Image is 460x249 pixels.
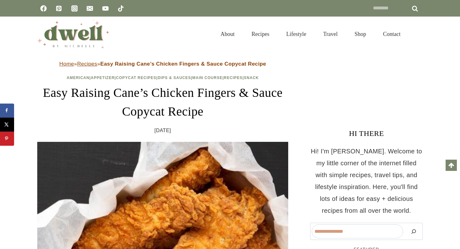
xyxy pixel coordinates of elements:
[37,83,288,121] h1: Easy Raising Cane’s Chicken Fingers & Sauce Copycat Recipe
[446,160,457,171] a: Scroll to top
[115,2,127,15] a: TikTok
[59,61,74,67] a: Home
[412,29,423,39] button: View Search Form
[77,61,97,67] a: Recipes
[155,126,171,135] time: [DATE]
[91,76,115,80] a: Appetizer
[224,76,243,80] a: Recipes
[346,23,375,45] a: Shop
[99,2,112,15] a: YouTube
[68,2,81,15] a: Instagram
[212,23,409,45] nav: Primary Navigation
[406,224,421,238] button: Search
[84,2,96,15] a: Email
[67,76,89,80] a: American
[315,23,346,45] a: Travel
[53,2,65,15] a: Pinterest
[375,23,409,45] a: Contact
[37,20,109,48] img: DWELL by michelle
[100,61,266,67] strong: Easy Raising Cane’s Chicken Fingers & Sauce Copycat Recipe
[212,23,243,45] a: About
[310,145,423,217] p: Hi! I'm [PERSON_NAME]. Welcome to my little corner of the internet filled with simple recipes, tr...
[116,76,156,80] a: Copycat Recipes
[37,2,50,15] a: Facebook
[158,76,191,80] a: Dips & Sauces
[278,23,315,45] a: Lifestyle
[310,128,423,139] h3: HI THERE
[59,61,266,67] span: » »
[243,23,278,45] a: Recipes
[244,76,259,80] a: Snack
[67,76,259,80] span: | | | | | |
[192,76,222,80] a: Main Course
